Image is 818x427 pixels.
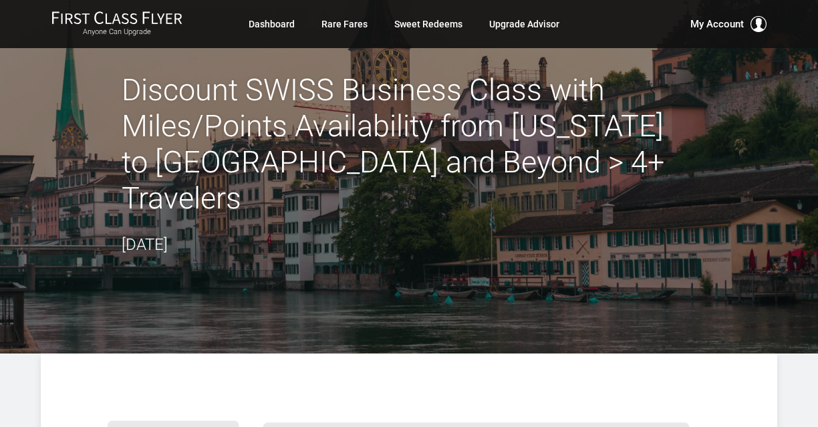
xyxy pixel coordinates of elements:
[321,12,368,36] a: Rare Fares
[122,235,168,254] time: [DATE]
[51,11,182,25] img: First Class Flyer
[51,27,182,37] small: Anyone Can Upgrade
[690,16,744,32] span: My Account
[394,12,462,36] a: Sweet Redeems
[690,16,767,32] button: My Account
[249,12,295,36] a: Dashboard
[51,11,182,37] a: First Class FlyerAnyone Can Upgrade
[122,72,696,217] h2: Discount SWISS Business Class with Miles/Points Availability from [US_STATE] to [GEOGRAPHIC_DATA]...
[489,12,559,36] a: Upgrade Advisor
